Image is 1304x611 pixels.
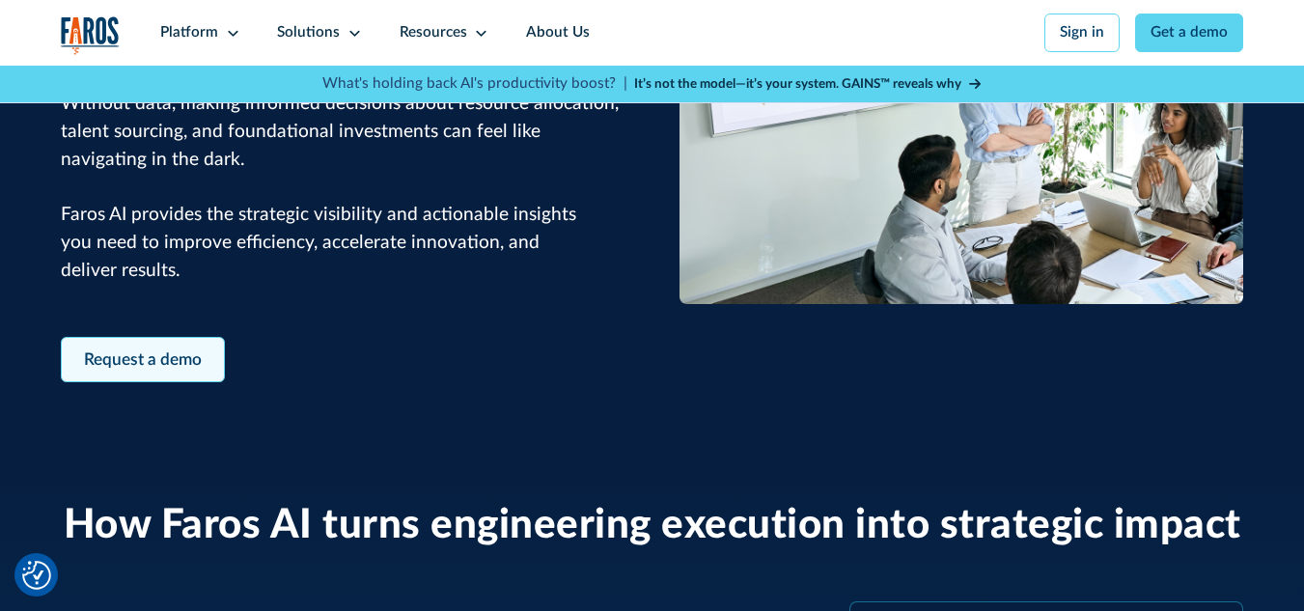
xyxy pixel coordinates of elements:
[61,16,120,55] img: Logo of the analytics and reporting company Faros.
[64,501,1241,550] h2: How Faros AI turns engineering execution into strategic impact
[61,91,624,285] p: Without data, making informed decisions about resource allocation, talent sourcing, and foundatio...
[277,22,340,44] div: Solutions
[22,561,51,590] button: Cookie Settings
[400,22,467,44] div: Resources
[1044,14,1121,52] a: Sign in
[22,561,51,590] img: Revisit consent button
[61,337,225,382] a: Contact Modal
[634,74,982,94] a: It’s not the model—it’s your system. GAINS™ reveals why
[160,22,218,44] div: Platform
[1135,14,1244,52] a: Get a demo
[634,77,961,91] strong: It’s not the model—it’s your system. GAINS™ reveals why
[61,16,120,55] a: home
[322,73,627,96] p: What's holding back AI's productivity boost? |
